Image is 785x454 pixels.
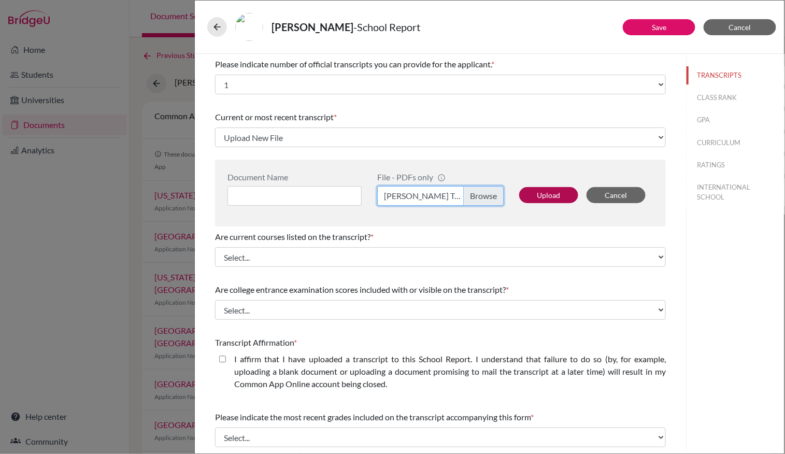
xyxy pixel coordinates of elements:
[687,89,784,107] button: CLASS RANK
[215,232,370,242] span: Are current courses listed on the transcript?
[687,134,784,152] button: CURRICULUM
[587,187,646,203] button: Cancel
[215,412,531,422] span: Please indicate the most recent grades included on the transcript accompanying this form
[272,21,353,33] strong: [PERSON_NAME]
[215,59,491,69] span: Please indicate number of official transcripts you can provide for the applicant.
[377,186,504,206] label: [PERSON_NAME] Transcript.pdf
[215,285,506,294] span: Are college entrance examination scores included with or visible on the transcript?
[519,187,578,203] button: Upload
[234,353,666,390] label: I affirm that I have uploaded a transcript to this School Report. I understand that failure to do...
[215,337,294,347] span: Transcript Affirmation
[215,112,334,122] span: Current or most recent transcript
[687,66,784,84] button: TRANSCRIPTS
[687,111,784,129] button: GPA
[377,172,504,182] div: File - PDFs only
[687,178,784,206] button: INTERNATIONAL SCHOOL
[437,174,446,182] span: info
[353,21,420,33] span: - School Report
[687,156,784,174] button: RATINGS
[227,172,362,182] div: Document Name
